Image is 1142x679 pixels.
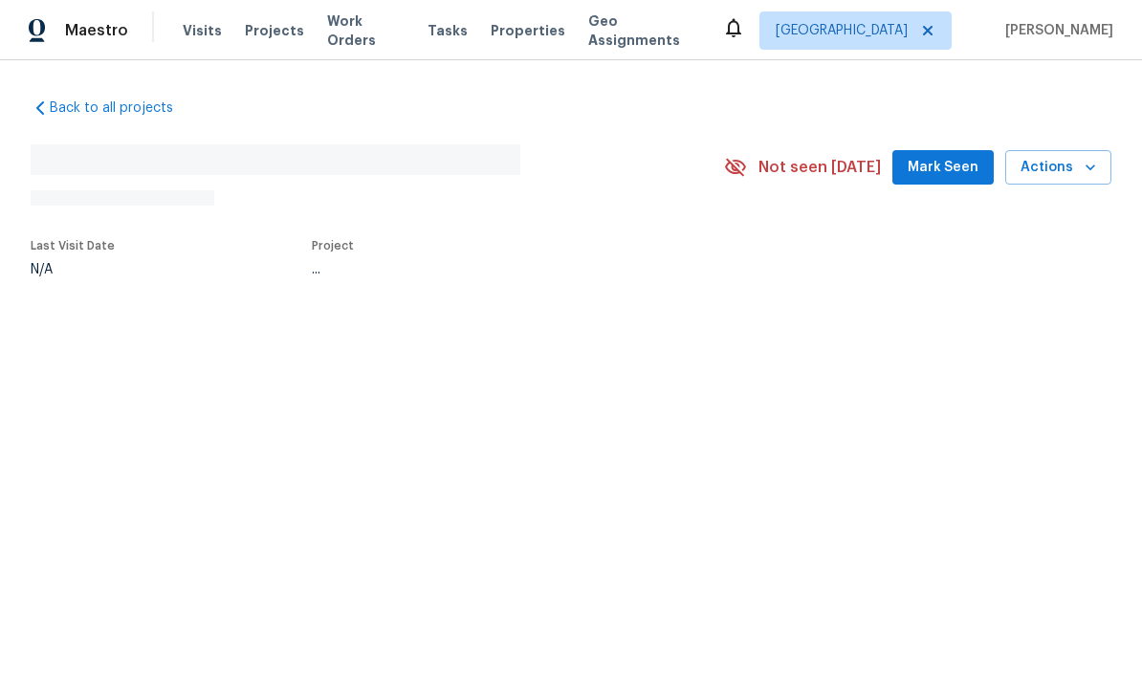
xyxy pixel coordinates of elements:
div: N/A [31,263,115,276]
span: Mark Seen [908,156,978,180]
span: [PERSON_NAME] [998,21,1113,40]
span: [GEOGRAPHIC_DATA] [776,21,908,40]
span: Work Orders [327,11,405,50]
span: Last Visit Date [31,240,115,252]
span: Properties [491,21,565,40]
span: Tasks [428,24,468,37]
span: Actions [1021,156,1096,180]
span: Maestro [65,21,128,40]
a: Back to all projects [31,99,214,118]
button: Mark Seen [892,150,994,186]
span: Visits [183,21,222,40]
span: Geo Assignments [588,11,699,50]
button: Actions [1005,150,1111,186]
div: ... [312,263,679,276]
span: Projects [245,21,304,40]
span: Not seen [DATE] [758,158,881,177]
span: Project [312,240,354,252]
